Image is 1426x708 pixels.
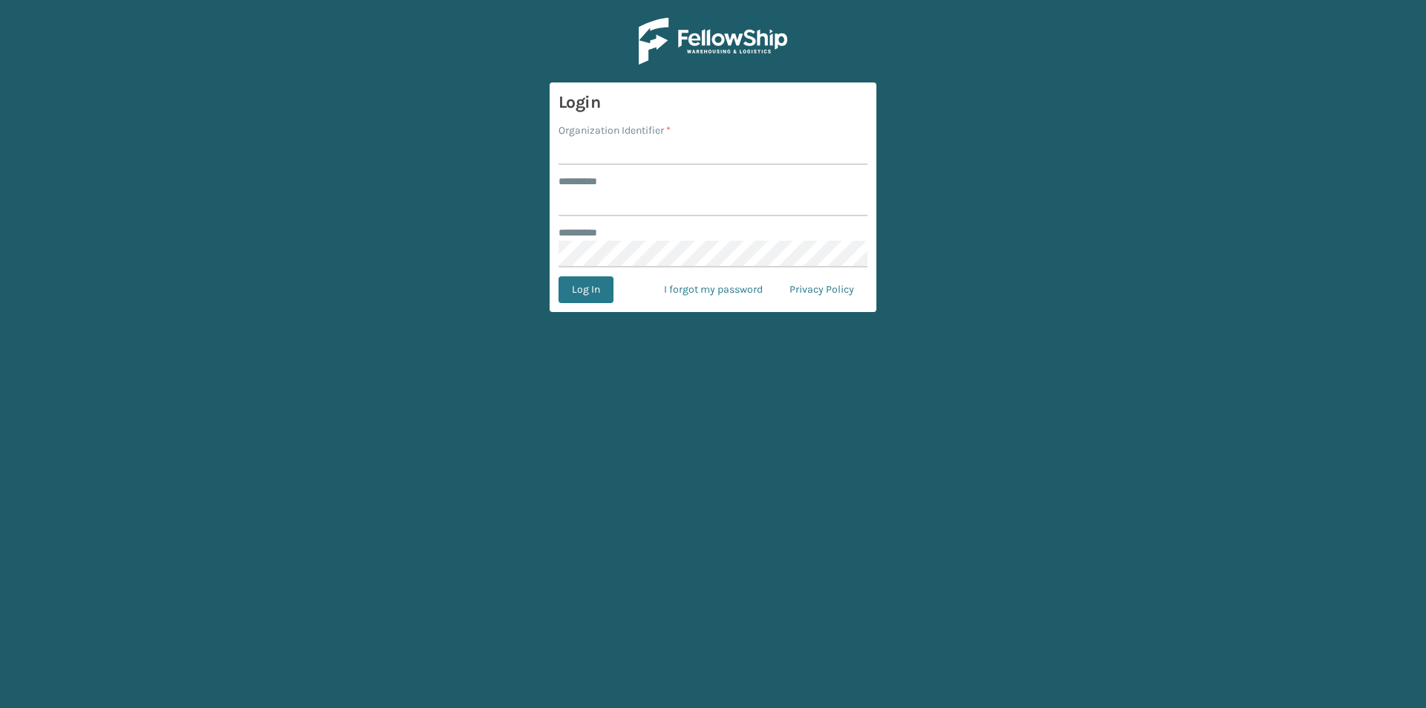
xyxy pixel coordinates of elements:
button: Log In [559,276,613,303]
a: Privacy Policy [776,276,867,303]
a: I forgot my password [651,276,776,303]
h3: Login [559,91,867,114]
img: Logo [639,18,787,65]
label: Organization Identifier [559,123,671,138]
